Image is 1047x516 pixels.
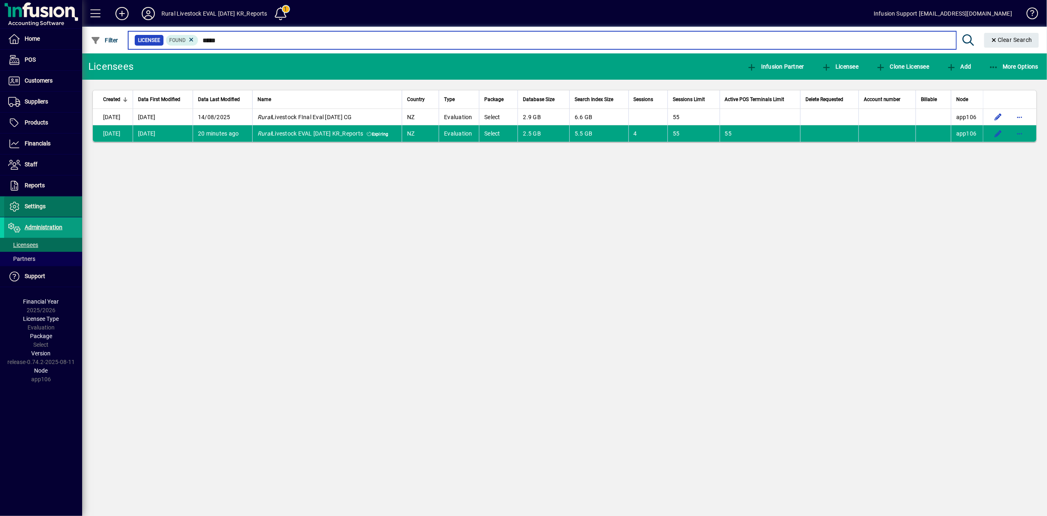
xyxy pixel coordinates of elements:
[169,37,186,43] span: Found
[956,114,977,120] span: app106.prod.infusionbusinesssoftware.com
[365,131,390,138] span: Expiring
[987,59,1041,74] button: More Options
[407,95,434,104] div: Country
[258,130,363,137] span: Livestock EVAL [DATE] KR_Reports
[25,77,53,84] span: Customers
[25,56,36,63] span: POS
[258,130,272,137] em: Rural
[258,95,397,104] div: Name
[946,63,971,70] span: Add
[138,95,188,104] div: Data First Modified
[874,7,1012,20] div: Infusion Support [EMAIL_ADDRESS][DOMAIN_NAME]
[518,109,569,125] td: 2.9 GB
[25,203,46,210] span: Settings
[805,95,843,104] span: Delete Requested
[4,238,82,252] a: Licensees
[198,95,247,104] div: Data Last Modified
[4,266,82,287] a: Support
[25,98,48,105] span: Suppliers
[992,111,1005,124] button: Edit
[161,7,267,20] div: Rural Livestock EVAL [DATE] KR_Reports
[667,109,720,125] td: 55
[402,125,439,142] td: NZ
[725,95,785,104] span: Active POS Terminals Limit
[439,125,479,142] td: Evaluation
[819,59,861,74] button: Licensee
[634,95,654,104] span: Sessions
[673,95,705,104] span: Sessions Limit
[956,130,977,137] span: app106.prod.infusionbusinesssoftware.com
[956,95,978,104] div: Node
[25,140,51,147] span: Financials
[25,182,45,189] span: Reports
[569,125,628,142] td: 5.5 GB
[25,161,37,168] span: Staff
[992,127,1005,140] button: Edit
[258,114,352,120] span: Livestock FInal Eval [DATE] CG
[523,95,555,104] span: Database Size
[4,50,82,70] a: POS
[484,95,504,104] span: Package
[747,63,804,70] span: Infusion Partner
[725,95,796,104] div: Active POS Terminals Limit
[25,273,45,279] span: Support
[634,95,663,104] div: Sessions
[166,35,198,46] mat-chip: Found Status: Found
[984,33,1039,48] button: Clear
[25,35,40,42] span: Home
[921,95,946,104] div: Billable
[991,37,1033,43] span: Clear Search
[23,298,59,305] span: Financial Year
[4,196,82,217] a: Settings
[4,252,82,266] a: Partners
[805,95,853,104] div: Delete Requested
[4,175,82,196] a: Reports
[402,109,439,125] td: NZ
[575,95,623,104] div: Search Index Size
[138,95,180,104] span: Data First Modified
[667,125,720,142] td: 55
[93,125,133,142] td: [DATE]
[193,109,252,125] td: 14/08/2025
[138,36,160,44] span: Licensee
[258,114,272,120] em: Rural
[444,95,474,104] div: Type
[89,33,120,48] button: Filter
[720,125,801,142] td: 55
[989,63,1039,70] span: More Options
[956,95,968,104] span: Node
[133,125,193,142] td: [DATE]
[484,95,513,104] div: Package
[4,154,82,175] a: Staff
[444,95,455,104] span: Type
[1013,111,1026,124] button: More options
[921,95,937,104] span: Billable
[575,95,613,104] span: Search Index Size
[439,109,479,125] td: Evaluation
[30,333,52,339] span: Package
[32,350,51,357] span: Version
[479,109,518,125] td: Select
[523,95,564,104] div: Database Size
[8,242,38,248] span: Licensees
[4,134,82,154] a: Financials
[103,95,128,104] div: Created
[876,63,929,70] span: Clone Licensee
[109,6,135,21] button: Add
[133,109,193,125] td: [DATE]
[8,256,35,262] span: Partners
[864,95,901,104] span: Account number
[628,125,667,142] td: 4
[874,59,931,74] button: Clone Licensee
[745,59,806,74] button: Infusion Partner
[4,92,82,112] a: Suppliers
[4,71,82,91] a: Customers
[88,60,133,73] div: Licensees
[1013,127,1026,140] button: More options
[258,95,271,104] span: Name
[407,95,425,104] span: Country
[23,316,59,322] span: Licensee Type
[91,37,118,44] span: Filter
[103,95,120,104] span: Created
[821,63,859,70] span: Licensee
